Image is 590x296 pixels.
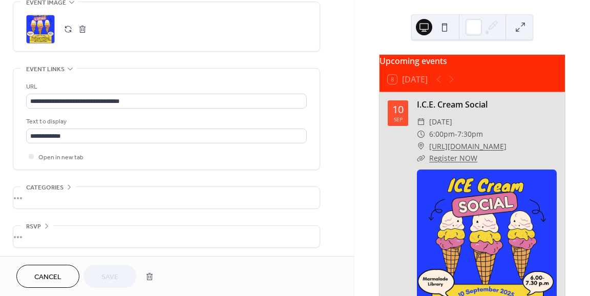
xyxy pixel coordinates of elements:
div: ; [26,15,55,44]
div: ​ [417,140,425,153]
button: Cancel [16,265,79,288]
div: Text to display [26,116,305,127]
a: [URL][DOMAIN_NAME] [429,140,507,153]
div: ••• [13,226,320,247]
span: [DATE] [429,116,452,128]
div: ••• [13,187,320,208]
div: URL [26,81,305,92]
span: Open in new tab [38,152,83,163]
span: Categories [26,182,64,193]
a: Register NOW [429,153,477,163]
div: 10 [392,104,404,115]
div: ​ [417,152,425,164]
span: RSVP [26,221,41,232]
div: ​ [417,116,425,128]
a: I.C.E. Cream Social [417,99,488,110]
span: Event links [26,64,65,75]
span: 7:30pm [457,128,483,140]
span: - [455,128,457,140]
div: Sep [394,117,403,122]
span: Cancel [34,272,61,283]
span: 6:00pm [429,128,455,140]
div: ​ [417,128,425,140]
div: Upcoming events [380,55,565,67]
